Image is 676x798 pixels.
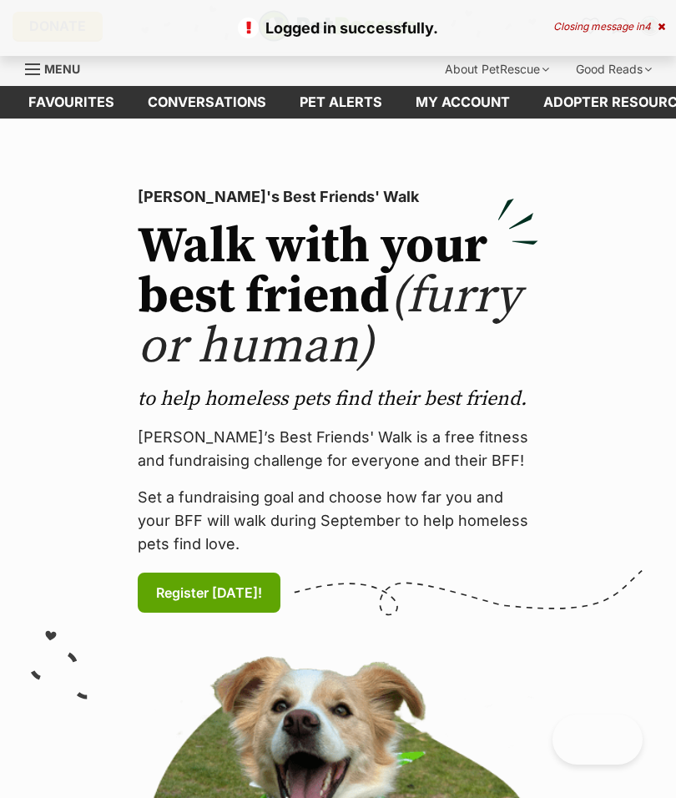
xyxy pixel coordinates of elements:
a: Pet alerts [283,86,399,119]
a: Favourites [12,86,131,119]
span: Menu [44,62,80,76]
a: Register [DATE]! [138,573,280,613]
span: (furry or human) [138,265,521,378]
div: About PetRescue [433,53,561,86]
span: Register [DATE]! [156,583,262,603]
a: Menu [25,53,92,83]
p: to help homeless pets find their best friend. [138,386,538,412]
h2: Walk with your best friend [138,222,538,372]
a: conversations [131,86,283,119]
p: Set a fundraising goal and choose how far you and your BFF will walk during September to help hom... [138,486,538,556]
p: [PERSON_NAME]’s Best Friends' Walk is a free fitness and fundraising challenge for everyone and t... [138,426,538,472]
p: [PERSON_NAME]'s Best Friends' Walk [138,185,538,209]
a: My account [399,86,527,119]
iframe: Help Scout Beacon - Open [552,715,643,765]
div: Good Reads [564,53,663,86]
